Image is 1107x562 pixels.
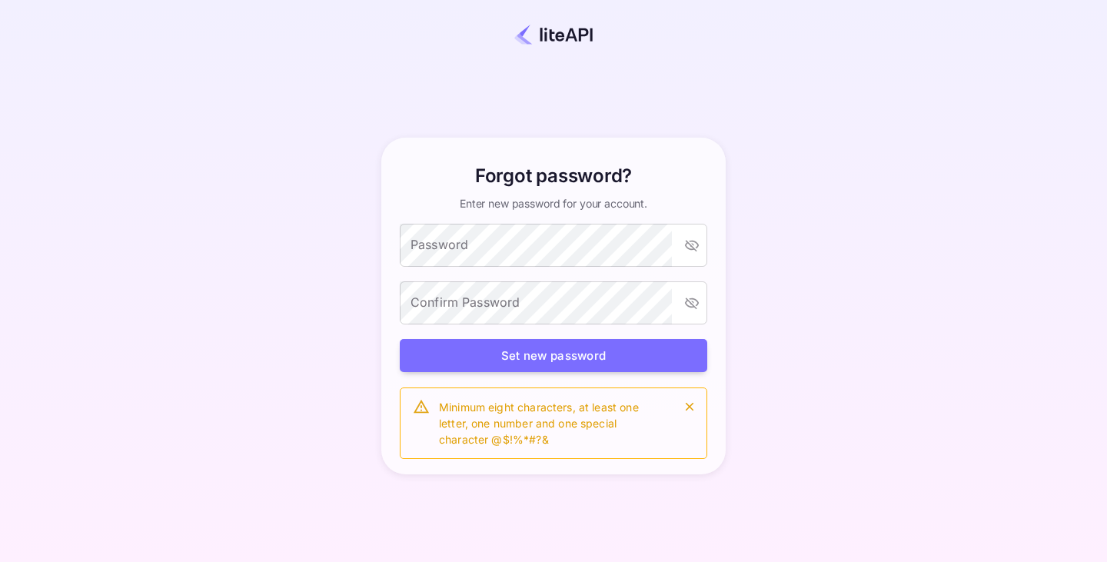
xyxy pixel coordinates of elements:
[460,196,647,211] p: Enter new password for your account.
[400,339,707,372] button: Set new password
[678,289,706,317] button: toggle password visibility
[475,162,632,190] h6: Forgot password?
[439,393,667,454] div: Minimum eight characters, at least one letter, one number and one special character @$!%*#?&
[679,396,700,417] button: close
[678,231,706,259] button: toggle password visibility
[513,25,594,45] img: liteapi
